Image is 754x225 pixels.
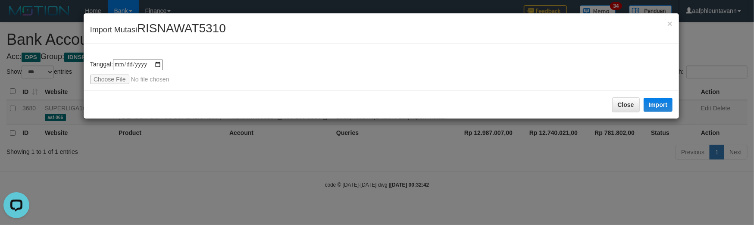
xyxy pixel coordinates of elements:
[3,3,29,29] button: Open LiveChat chat widget
[90,25,226,34] span: Import Mutasi
[667,19,673,28] span: ×
[137,22,226,35] span: RISNAWAT5310
[90,59,673,84] div: Tanggal:
[612,97,640,112] button: Close
[667,19,673,28] button: Close
[644,98,673,112] button: Import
